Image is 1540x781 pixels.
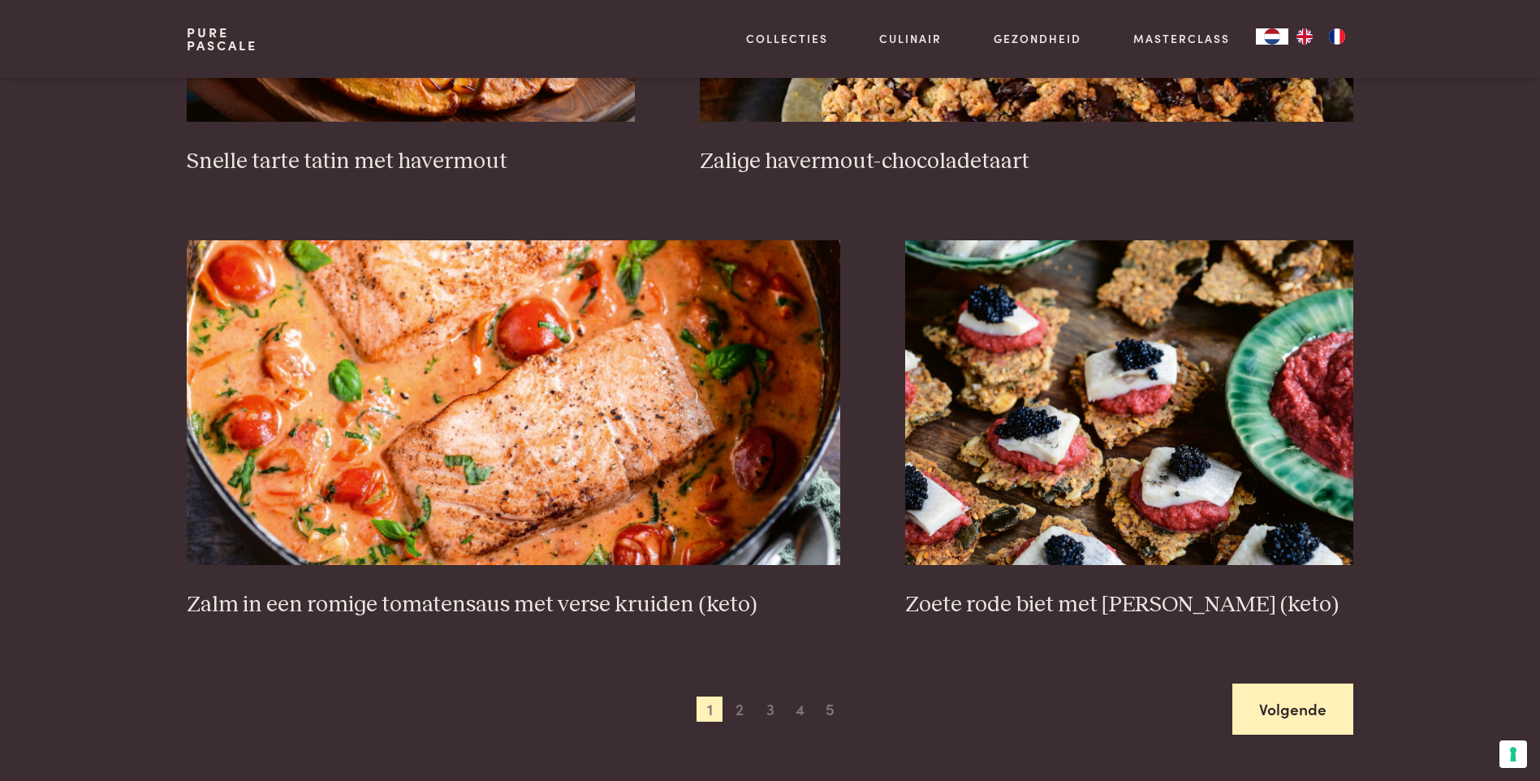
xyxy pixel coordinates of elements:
[700,148,1353,176] h3: Zalige havermout-chocoladetaart
[757,697,783,723] span: 3
[697,697,723,723] span: 1
[187,26,257,52] a: PurePascale
[1321,28,1353,45] a: FR
[905,240,1353,619] a: Zoete rode biet met zure haring (keto) Zoete rode biet met [PERSON_NAME] (keto)
[1256,28,1288,45] a: NL
[1256,28,1353,45] aside: Language selected: Nederlands
[1288,28,1321,45] a: EN
[187,240,840,565] img: Zalm in een romige tomatensaus met verse kruiden (keto)
[746,30,828,47] a: Collecties
[1232,684,1353,735] a: Volgende
[187,148,635,176] h3: Snelle tarte tatin met havermout
[1133,30,1230,47] a: Masterclass
[1499,740,1527,768] button: Uw voorkeuren voor toestemming voor trackingtechnologieën
[1288,28,1353,45] ul: Language list
[1256,28,1288,45] div: Language
[994,30,1081,47] a: Gezondheid
[905,240,1353,565] img: Zoete rode biet met zure haring (keto)
[187,591,840,619] h3: Zalm in een romige tomatensaus met verse kruiden (keto)
[787,697,813,723] span: 4
[879,30,942,47] a: Culinair
[905,591,1353,619] h3: Zoete rode biet met [PERSON_NAME] (keto)
[817,697,843,723] span: 5
[187,240,840,619] a: Zalm in een romige tomatensaus met verse kruiden (keto) Zalm in een romige tomatensaus met verse ...
[727,697,753,723] span: 2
